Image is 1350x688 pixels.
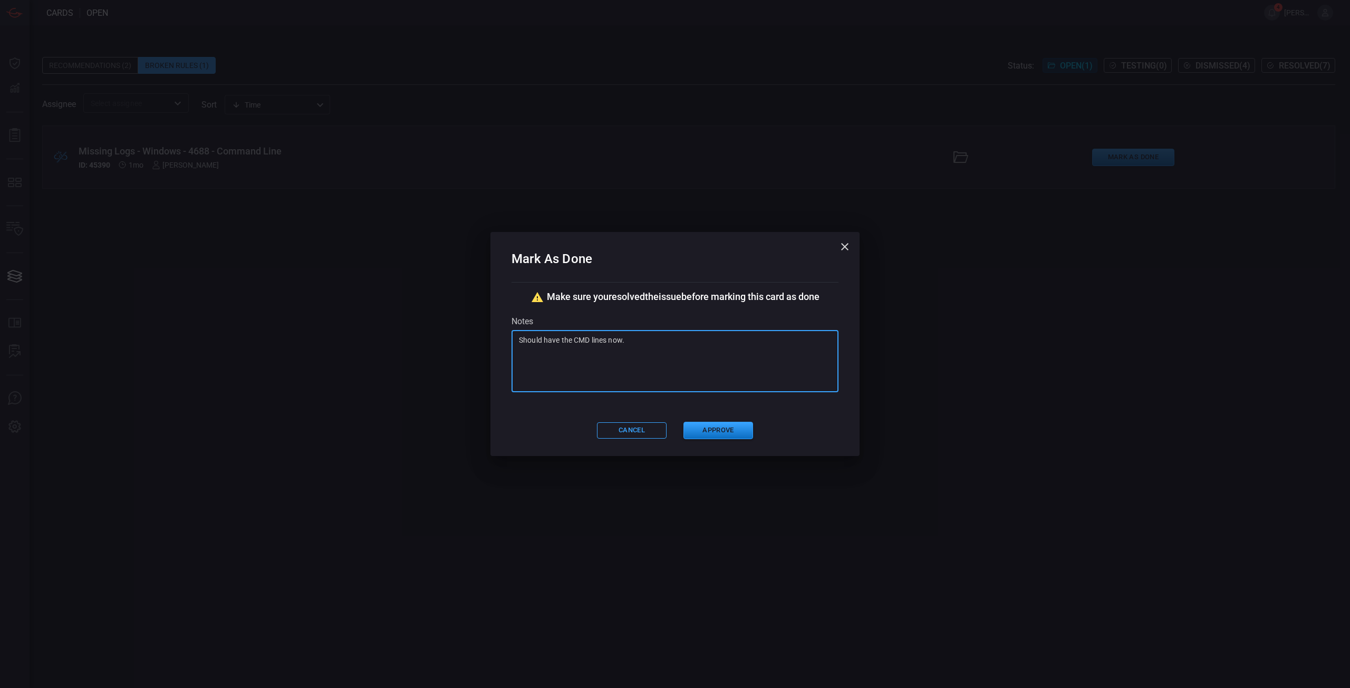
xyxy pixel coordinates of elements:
[519,335,831,387] textarea: Should have the CMD lines now.
[597,422,667,439] button: Cancel
[512,291,838,304] div: Make sure you resolved the issue before marking this card as done
[512,316,838,326] div: Notes
[512,249,838,282] h2: Mark As Done
[683,422,753,439] button: Approve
